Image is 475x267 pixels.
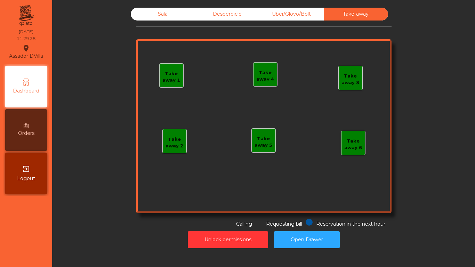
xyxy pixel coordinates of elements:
[274,231,340,248] button: Open Drawer
[160,70,183,84] div: Take away 1
[341,138,365,151] div: Take away 6
[131,8,195,21] div: Sala
[252,135,275,149] div: Take away 5
[22,165,30,173] i: exit_to_app
[19,29,33,35] div: [DATE]
[13,87,39,95] span: Dashboard
[188,231,268,248] button: Unlock permissions
[17,175,35,182] span: Logout
[17,35,35,42] div: 11:29:38
[195,8,259,21] div: Desperdicio
[316,221,385,227] span: Reservation in the next hour
[266,221,302,227] span: Requesting bill
[163,136,186,149] div: Take away 2
[18,130,34,137] span: Orders
[324,8,388,21] div: Take away
[259,8,324,21] div: Uber/Glovo/Bolt
[22,44,30,52] i: location_on
[17,3,34,28] img: qpiato
[253,69,277,83] div: Take away 4
[9,43,43,60] div: Assador DVilla
[339,73,362,86] div: Take away 3
[236,221,252,227] span: Calling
